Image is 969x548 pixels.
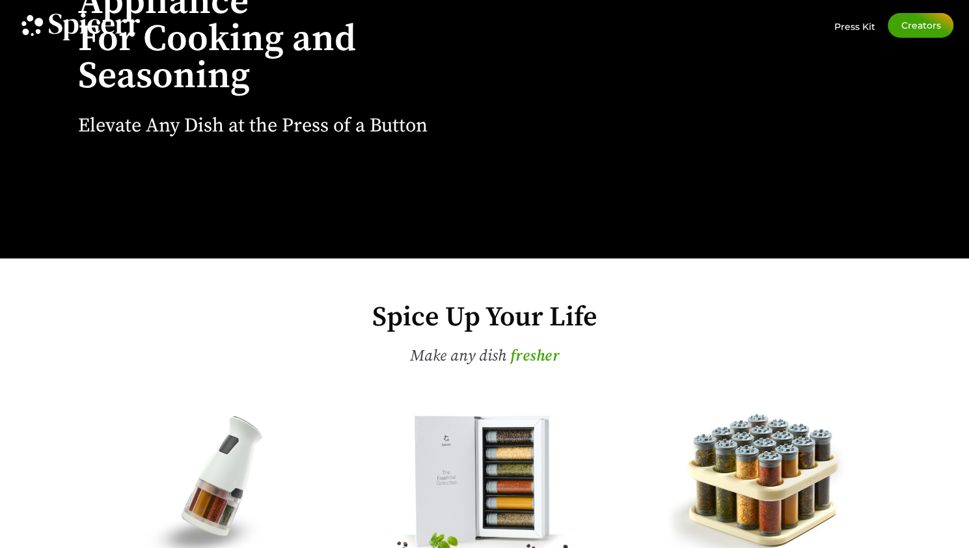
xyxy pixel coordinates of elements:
[888,13,953,38] a: Creators
[62,304,908,331] h2: Spice Up Your Life
[834,13,875,33] a: Press Kit
[834,21,875,33] span: Press Kit
[553,343,560,370] span: r
[78,116,428,135] h2: Elevate Any Dish at the Press of a Button
[410,346,506,366] span: Make any dish
[901,21,940,30] span: Creators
